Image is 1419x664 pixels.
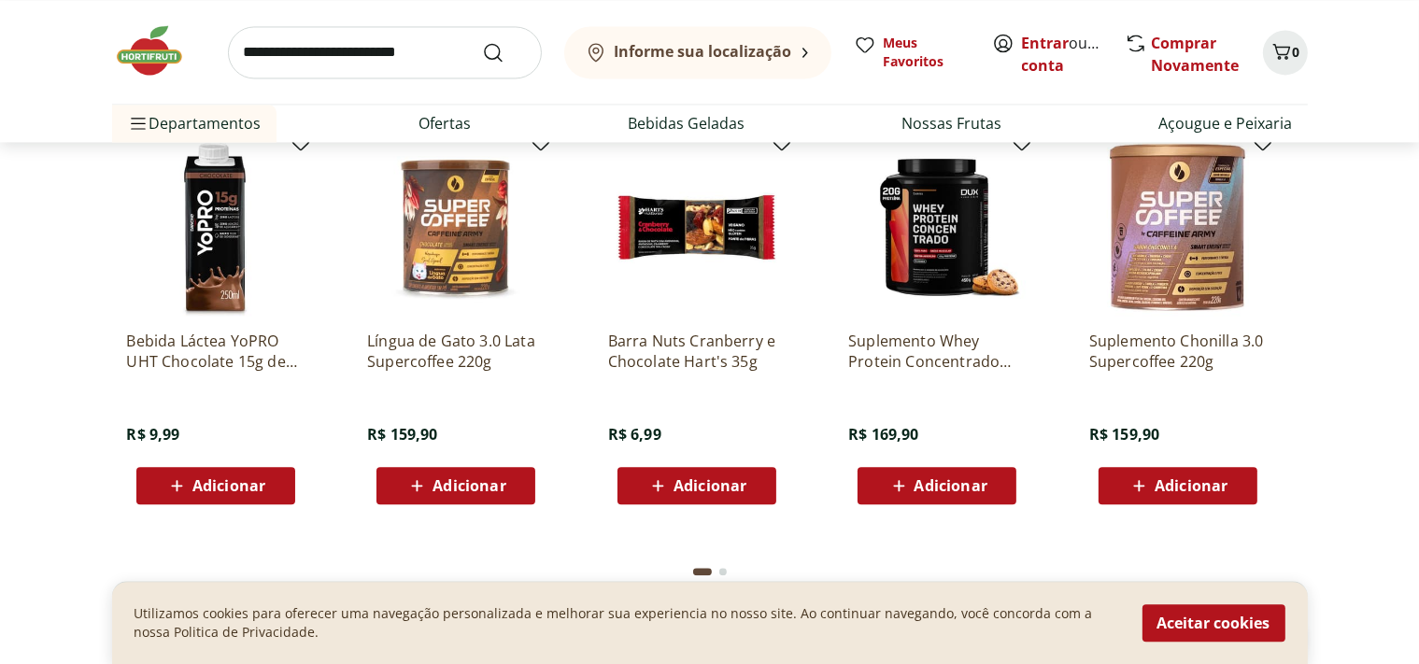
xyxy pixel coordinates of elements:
[848,424,918,445] span: R$ 169,90
[608,424,661,445] span: R$ 6,99
[367,331,545,372] a: Língua de Gato 3.0 Lata Supercoffee 220g
[433,478,505,493] span: Adicionar
[689,549,716,594] button: Current page from fs-carousel
[1155,478,1227,493] span: Adicionar
[1099,467,1257,504] button: Adicionar
[564,26,831,78] button: Informe sua localização
[127,101,262,146] span: Departamentos
[1089,424,1159,445] span: R$ 159,90
[608,331,786,372] a: Barra Nuts Cranberry e Chocolate Hart's 35g
[617,467,776,504] button: Adicionar
[192,478,265,493] span: Adicionar
[367,424,437,445] span: R$ 159,90
[858,467,1016,504] button: Adicionar
[136,467,295,504] button: Adicionar
[901,112,1001,134] a: Nossas Frutas
[608,138,786,316] img: Barra Nuts Cranberry e Chocolate Hart's 35g
[848,331,1026,372] a: Suplemento Whey Protein Concentrado Cookies Dux 450g
[716,549,731,594] button: Go to page 2 from fs-carousel
[112,22,206,78] img: Hortifruti
[1089,138,1267,316] img: Suplemento Chonilla 3.0 Supercoffee 220g
[482,41,527,64] button: Submit Search
[1142,604,1285,642] button: Aceitar cookies
[1159,112,1293,134] a: Açougue e Peixaria
[127,138,305,316] img: Bebida Láctea YoPRO UHT Chocolate 15g de proteínas 250ml
[127,101,149,146] button: Menu
[628,112,745,134] a: Bebidas Geladas
[848,138,1026,316] img: Suplemento Whey Protein Concentrado Cookies Dux 450g
[1263,30,1308,75] button: Carrinho
[1022,33,1070,53] a: Entrar
[228,26,542,78] input: search
[367,138,545,316] img: Língua de Gato 3.0 Lata Supercoffee 220g
[915,478,987,493] span: Adicionar
[1089,331,1267,372] a: Suplemento Chonilla 3.0 Supercoffee 220g
[1022,32,1105,77] span: ou
[1022,33,1125,76] a: Criar conta
[615,41,792,62] b: Informe sua localização
[674,478,746,493] span: Adicionar
[135,604,1120,642] p: Utilizamos cookies para oferecer uma navegação personalizada e melhorar sua experiencia no nosso ...
[884,34,970,71] span: Meus Favoritos
[854,34,970,71] a: Meus Favoritos
[419,112,471,134] a: Ofertas
[127,424,180,445] span: R$ 9,99
[127,331,305,372] a: Bebida Láctea YoPRO UHT Chocolate 15g de proteínas 250ml
[1152,33,1240,76] a: Comprar Novamente
[1293,43,1300,61] span: 0
[376,467,535,504] button: Adicionar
